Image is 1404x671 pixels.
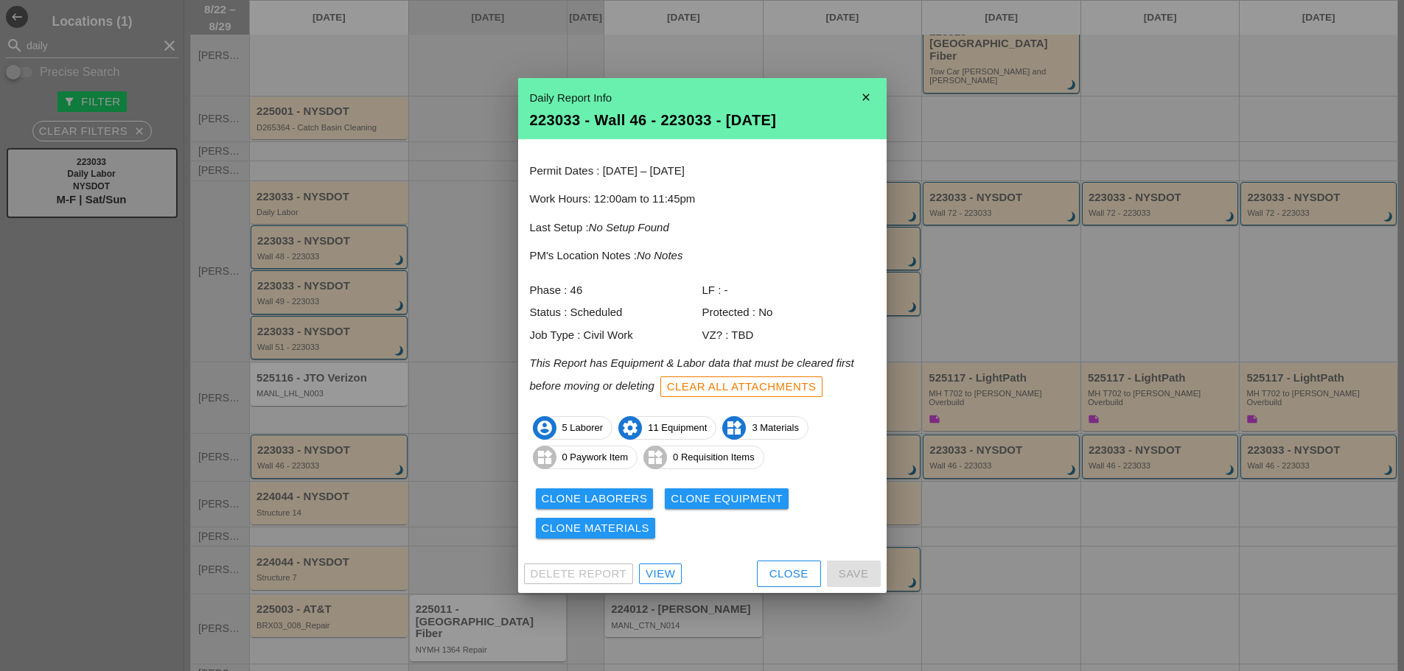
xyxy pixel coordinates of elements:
[536,518,656,538] button: Clone Materials
[533,416,556,440] i: account_circle
[643,446,667,469] i: widgets
[533,446,556,469] i: widgets
[530,304,702,321] div: Status : Scheduled
[702,304,875,321] div: Protected : No
[722,416,746,440] i: widgets
[530,247,875,264] p: PM's Location Notes :
[639,563,682,584] a: View
[665,488,789,509] button: Clone Equipment
[536,488,654,509] button: Clone Laborers
[530,356,854,391] i: This Report has Equipment & Labor data that must be cleared first before moving or deleting
[530,90,875,107] div: Daily Report Info
[542,491,648,507] div: Clone Laborers
[530,113,875,127] div: 223033 - Wall 46 - 223033 - [DATE]
[534,416,612,440] span: 5 Laborer
[757,561,821,587] button: Close
[637,249,683,261] i: No Notes
[667,379,817,396] div: Clear All Attachments
[619,416,716,440] span: 11 Equipment
[530,219,875,236] p: Last Setup :
[702,282,875,299] div: LF : -
[644,446,764,469] span: 0 Requisition Items
[723,416,808,440] span: 3 Materials
[530,327,702,344] div: Job Type : Civil Work
[671,491,783,507] div: Clone Equipment
[851,82,881,112] i: close
[702,327,875,344] div: VZ? : TBD
[589,221,669,233] i: No Setup Found
[618,416,642,440] i: settings
[646,566,675,583] div: View
[530,282,702,299] div: Phase : 46
[530,163,875,180] p: Permit Dates : [DATE] – [DATE]
[534,446,638,469] span: 0 Paywork Item
[660,376,823,397] button: Clear All Attachments
[542,520,650,537] div: Clone Materials
[530,191,875,208] p: Work Hours: 12:00am to 11:45pm
[769,566,808,583] div: Close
